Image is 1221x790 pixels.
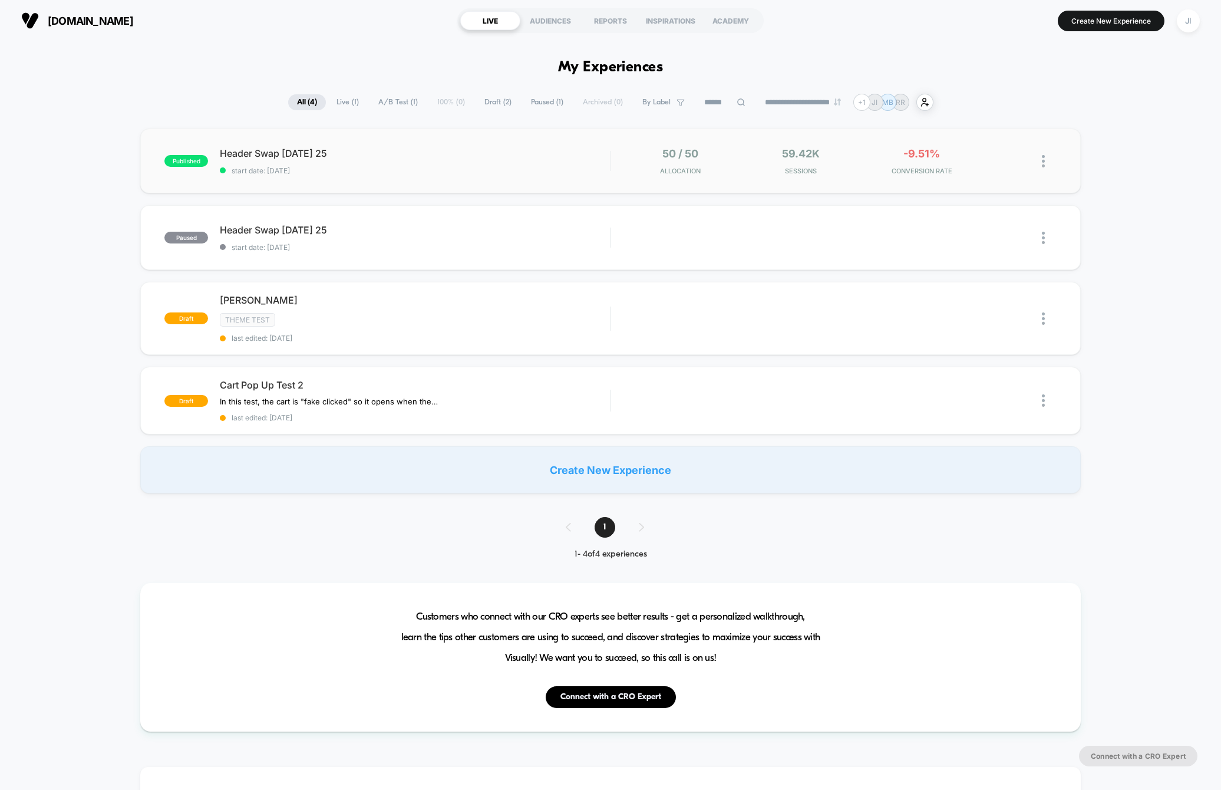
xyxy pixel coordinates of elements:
[21,12,39,29] img: Visually logo
[1042,312,1045,325] img: close
[9,310,616,321] input: Seek
[580,11,641,30] div: REPORTS
[220,413,610,422] span: last edited: [DATE]
[455,328,482,341] div: Current time
[641,11,701,30] div: INSPIRATIONS
[660,167,701,175] span: Allocation
[140,446,1080,493] div: Create New Experience
[522,94,572,110] span: Paused ( 1 )
[220,224,610,236] span: Header Swap [DATE] 25
[220,166,610,175] span: start date: [DATE]
[220,147,610,159] span: Header Swap [DATE] 25
[903,147,940,160] span: -9.51%
[744,167,859,175] span: Sessions
[328,94,368,110] span: Live ( 1 )
[882,98,893,107] p: MB
[220,243,610,252] span: start date: [DATE]
[401,607,820,669] span: Customers who connect with our CRO experts see better results - get a personalized walkthrough, l...
[834,98,841,106] img: end
[220,313,275,327] span: Theme Test
[558,59,664,76] h1: My Experiences
[288,94,326,110] span: All ( 4 )
[538,330,573,341] input: Volume
[164,155,208,167] span: published
[872,98,877,107] p: JI
[782,147,820,160] span: 59.42k
[1042,232,1045,244] img: close
[853,94,870,111] div: + 1
[554,549,668,559] div: 1 - 4 of 4 experiences
[18,11,137,30] button: [DOMAIN_NAME]
[1058,11,1164,31] button: Create New Experience
[220,294,610,306] span: [PERSON_NAME]
[164,395,208,407] span: draft
[298,161,326,189] button: Play, NEW DEMO 2025-VEED.mp4
[1079,746,1197,766] button: Connect with a CRO Expert
[642,98,671,107] span: By Label
[701,11,761,30] div: ACADEMY
[369,94,427,110] span: A/B Test ( 1 )
[1177,9,1200,32] div: JI
[1042,394,1045,407] img: close
[164,312,208,324] span: draft
[220,397,438,406] span: In this test, the cart is "fake clicked" so it opens when the page is loaded and customer has ite...
[864,167,979,175] span: CONVERSION RATE
[164,232,208,243] span: paused
[1173,9,1203,33] button: JI
[595,517,615,538] span: 1
[520,11,580,30] div: AUDIENCES
[546,686,676,708] button: Connect with a CRO Expert
[220,334,610,343] span: last edited: [DATE]
[220,379,610,391] span: Cart Pop Up Test 2
[460,11,520,30] div: LIVE
[48,15,133,27] span: [DOMAIN_NAME]
[6,325,25,344] button: Play, NEW DEMO 2025-VEED.mp4
[662,147,698,160] span: 50 / 50
[476,94,520,110] span: Draft ( 2 )
[1042,155,1045,167] img: close
[896,98,905,107] p: RR
[484,328,515,341] div: Duration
